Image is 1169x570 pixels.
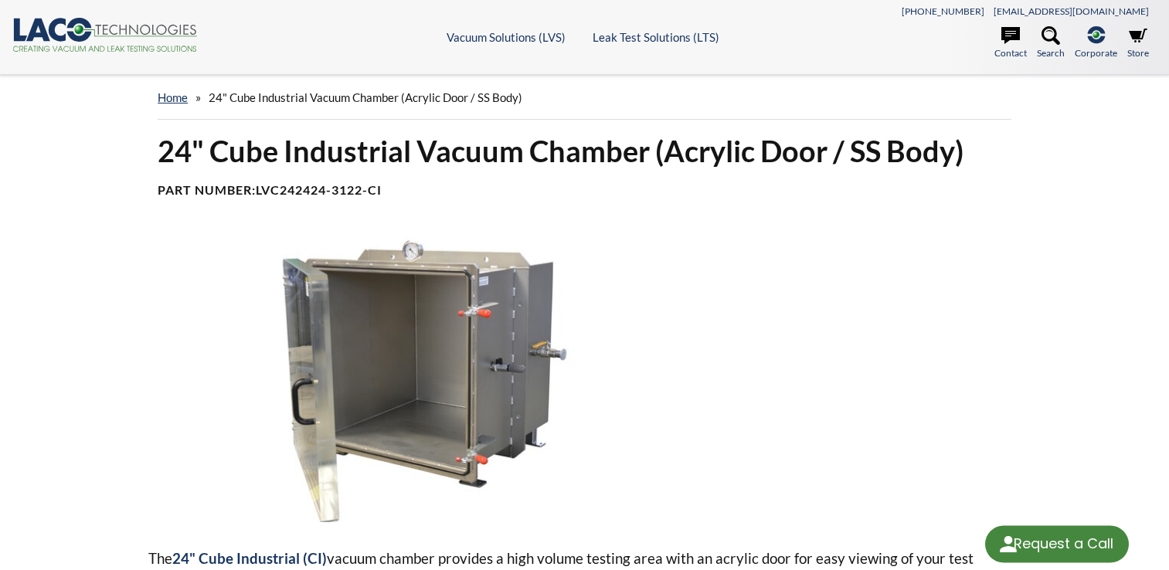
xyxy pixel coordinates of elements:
[1037,26,1065,60] a: Search
[1014,526,1113,562] div: Request a Call
[994,26,1027,60] a: Contact
[985,526,1129,563] div: Request a Call
[158,132,1011,170] h1: 24" Cube Industrial Vacuum Chamber (Acrylic Door / SS Body)
[158,182,1011,198] h4: Part Number:
[158,76,1011,120] div: »
[447,30,566,44] a: Vacuum Solutions (LVS)
[1127,26,1149,60] a: Store
[148,236,659,522] img: Cubed Chamber, open door
[902,5,984,17] a: [PHONE_NUMBER]
[996,532,1021,557] img: round button
[172,549,327,567] strong: 24" Cube Industrial (CI)
[593,30,719,44] a: Leak Test Solutions (LTS)
[158,90,188,104] a: home
[209,90,522,104] span: 24" Cube Industrial Vacuum Chamber (Acrylic Door / SS Body)
[1075,46,1117,60] span: Corporate
[994,5,1149,17] a: [EMAIL_ADDRESS][DOMAIN_NAME]
[256,182,382,197] b: LVC242424-3122-CI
